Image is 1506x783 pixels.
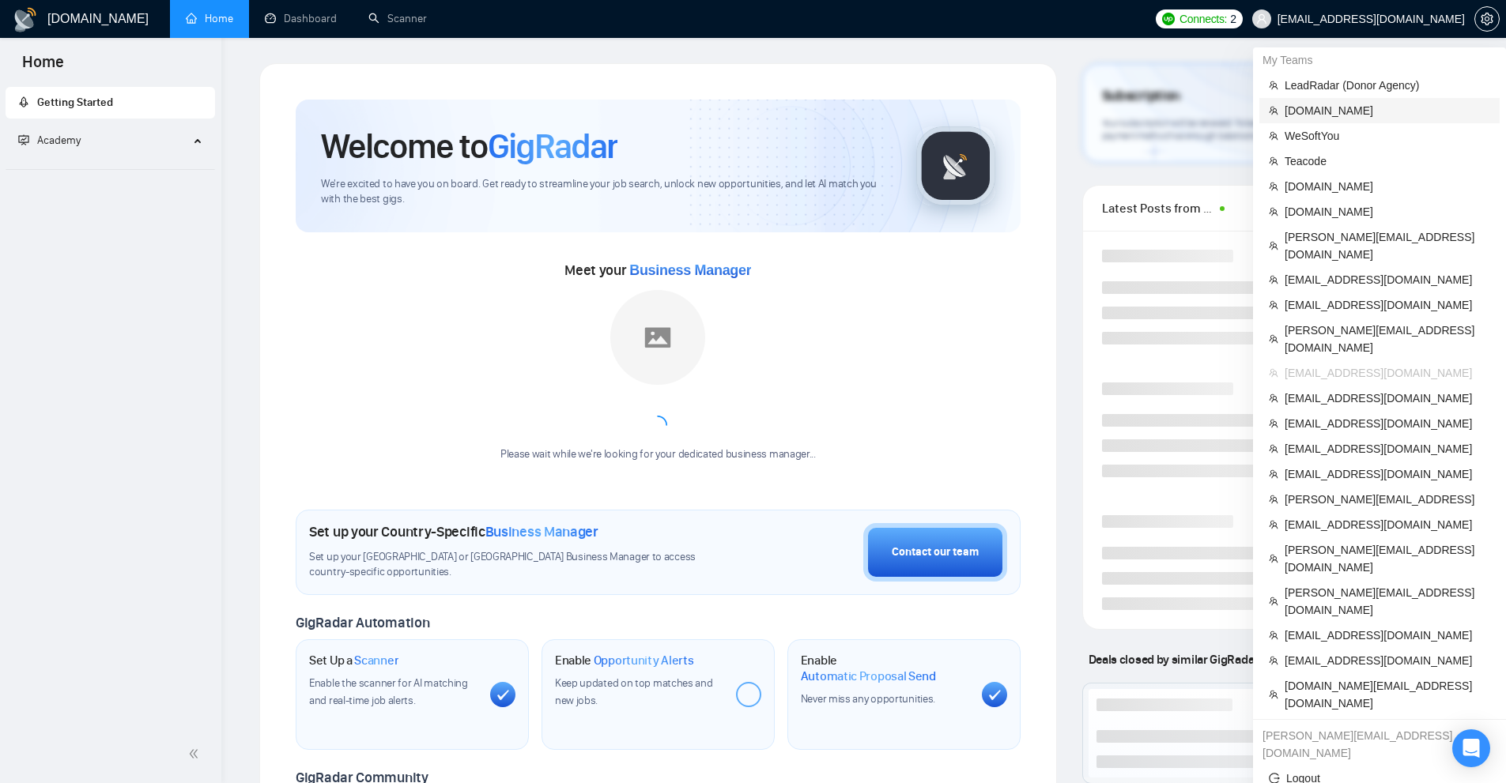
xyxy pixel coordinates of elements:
[1269,444,1278,454] span: team
[1269,554,1278,563] span: team
[188,746,204,762] span: double-left
[491,447,825,462] div: Please wait while we're looking for your dedicated business manager...
[1285,322,1490,356] span: [PERSON_NAME][EMAIL_ADDRESS][DOMAIN_NAME]
[354,653,398,668] span: Scanner
[37,134,81,147] span: Academy
[1285,584,1490,619] span: [PERSON_NAME][EMAIL_ADDRESS][DOMAIN_NAME]
[13,7,38,32] img: logo
[1269,207,1278,216] span: team
[1452,729,1490,767] div: Open Intercom Messenger
[1285,127,1490,145] span: WeSoftYou
[1285,541,1490,576] span: [PERSON_NAME][EMAIL_ADDRESS][DOMAIN_NAME]
[1285,203,1490,220] span: [DOMAIN_NAME]
[801,653,969,683] h1: Enable
[1285,271,1490,288] span: [EMAIL_ADDRESS][DOMAIN_NAME]
[1285,364,1490,382] span: [EMAIL_ADDRESS][DOMAIN_NAME]
[1285,677,1490,712] span: [DOMAIN_NAME][EMAIL_ADDRESS][DOMAIN_NAME]
[1285,77,1490,94] span: LeadRadar (Donor Agency)
[801,668,936,684] span: Automatic Proposal Send
[555,676,713,707] span: Keep updated on top matches and new jobs.
[1285,228,1490,263] span: [PERSON_NAME][EMAIL_ADDRESS][DOMAIN_NAME]
[1253,723,1506,766] div: oleksandr.b+1@gigradar.io
[1253,47,1506,73] div: My Teams
[916,126,995,205] img: gigradar-logo.png
[1102,198,1215,218] span: Latest Posts from the GigRadar Community
[1269,419,1278,428] span: team
[1269,631,1278,640] span: team
[1285,491,1490,508] span: [PERSON_NAME][EMAIL_ADDRESS]
[1285,102,1490,119] span: [DOMAIN_NAME]
[1082,646,1297,673] span: Deals closed by similar GigRadar users
[1474,6,1500,32] button: setting
[1269,241,1278,250] span: team
[1285,390,1490,407] span: [EMAIL_ADDRESS][DOMAIN_NAME]
[18,134,29,145] span: fund-projection-screen
[309,550,728,580] span: Set up your [GEOGRAPHIC_DATA] or [GEOGRAPHIC_DATA] Business Manager to access country-specific op...
[1474,13,1500,25] a: setting
[296,614,429,631] span: GigRadar Automation
[1230,10,1236,28] span: 2
[1285,178,1490,195] span: [DOMAIN_NAME]
[1256,13,1267,24] span: user
[309,676,468,707] span: Enable the scanner for AI matching and real-time job alerts.
[801,692,935,706] span: Never miss any opportunities.
[1269,368,1278,378] span: team
[1285,296,1490,314] span: [EMAIL_ADDRESS][DOMAIN_NAME]
[1269,393,1278,403] span: team
[18,96,29,107] span: rocket
[1269,106,1278,115] span: team
[1269,656,1278,665] span: team
[1269,182,1278,191] span: team
[485,523,598,540] span: Business Manager
[594,653,694,668] span: Opportunity Alerts
[6,163,215,173] li: Academy Homepage
[1269,334,1278,344] span: team
[1269,597,1278,606] span: team
[37,96,113,109] span: Getting Started
[321,125,617,168] h1: Welcome to
[1285,152,1490,170] span: Teacode
[1285,652,1490,669] span: [EMAIL_ADDRESS][DOMAIN_NAME]
[1285,627,1490,644] span: [EMAIL_ADDRESS][DOMAIN_NAME]
[629,262,751,278] span: Business Manager
[1102,117,1425,142] span: Your subscription will be renewed. To keep things running smoothly, make sure your payment method...
[321,177,891,207] span: We're excited to have you on board. Get ready to streamline your job search, unlock new opportuni...
[309,653,398,668] h1: Set Up a
[1162,13,1175,25] img: upwork-logo.png
[610,290,705,385] img: placeholder.png
[1269,520,1278,529] span: team
[863,523,1007,582] button: Contact our team
[1285,465,1490,483] span: [EMAIL_ADDRESS][DOMAIN_NAME]
[1269,156,1278,166] span: team
[648,416,667,435] span: loading
[186,12,233,25] a: homeHome
[555,653,694,668] h1: Enable
[892,544,979,561] div: Contact our team
[1475,13,1499,25] span: setting
[1269,300,1278,310] span: team
[1269,495,1278,504] span: team
[1269,131,1278,141] span: team
[1269,690,1278,699] span: team
[1269,469,1278,479] span: team
[265,12,337,25] a: dashboardDashboard
[1285,415,1490,432] span: [EMAIL_ADDRESS][DOMAIN_NAME]
[309,523,598,540] h1: Set up your Country-Specific
[488,125,617,168] span: GigRadar
[368,12,427,25] a: searchScanner
[1269,275,1278,284] span: team
[564,262,751,279] span: Meet your
[9,51,77,84] span: Home
[18,134,81,147] span: Academy
[1285,440,1490,457] span: [EMAIL_ADDRESS][DOMAIN_NAME]
[1285,516,1490,533] span: [EMAIL_ADDRESS][DOMAIN_NAME]
[6,87,215,119] li: Getting Started
[1102,83,1180,110] span: Subscription
[1269,81,1278,90] span: team
[1180,10,1227,28] span: Connects:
